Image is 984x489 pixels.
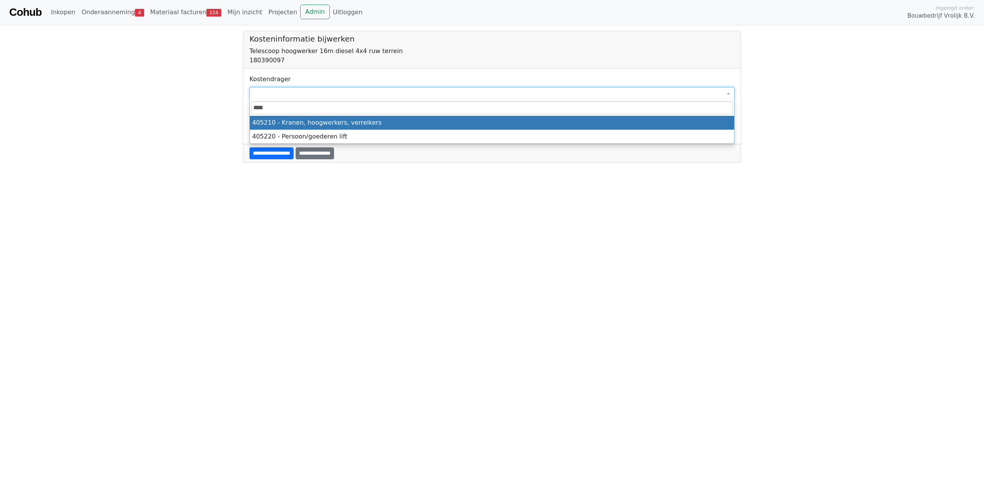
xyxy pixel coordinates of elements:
[78,5,147,20] a: Onderaanneming4
[265,5,300,20] a: Projecten
[135,9,144,17] span: 4
[250,116,734,130] li: 405210 - Kranen, hoogwerkers, verreikers
[249,56,735,65] div: 180390097
[936,4,975,12] span: Ingelogd onder:
[249,34,735,43] h5: Kosteninformatie bijwerken
[224,5,266,20] a: Mijn inzicht
[206,9,221,17] span: 114
[300,5,330,19] a: Admin
[147,5,224,20] a: Materiaal facturen114
[249,47,735,56] div: Telescoop hoogwerker 16m diesel 4x4 ruw terrein
[250,130,734,144] li: 405220 - Persoon/goederen lift
[9,3,42,22] a: Cohub
[249,75,291,84] label: Kostendrager
[330,5,366,20] a: Uitloggen
[907,12,975,20] span: Bouwbedrijf Vrolijk B.V.
[48,5,78,20] a: Inkopen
